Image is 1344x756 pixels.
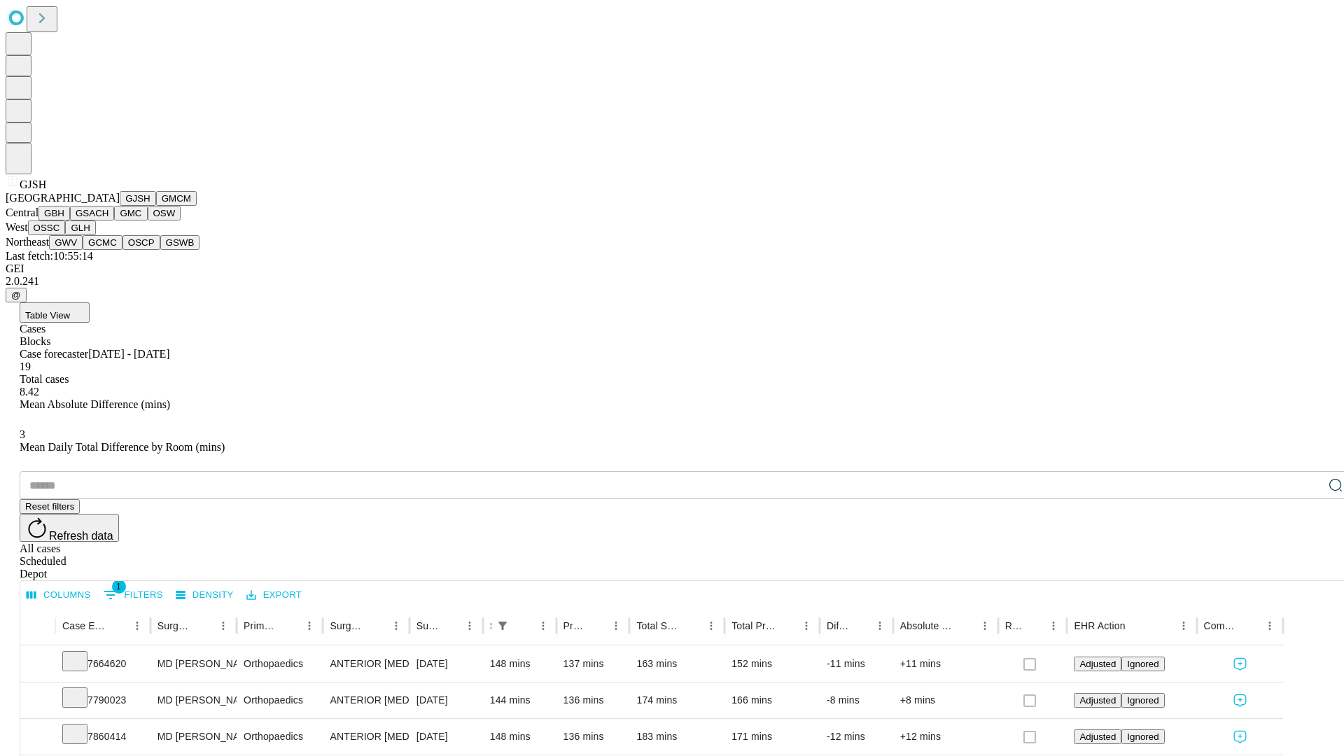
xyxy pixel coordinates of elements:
[62,719,143,755] div: 7860414
[120,191,156,206] button: GJSH
[1127,695,1158,706] span: Ignored
[127,616,147,636] button: Menu
[6,262,1338,275] div: GEI
[70,206,114,220] button: GSACH
[148,206,181,220] button: OSW
[493,616,512,636] button: Show filters
[300,616,319,636] button: Menu
[20,373,69,385] span: Total cases
[27,689,48,713] button: Expand
[112,580,126,594] span: 1
[777,616,797,636] button: Sort
[20,360,31,372] span: 19
[244,719,316,755] div: Orthopaedics
[108,616,127,636] button: Sort
[827,682,886,718] div: -8 mins
[28,220,66,235] button: OSSC
[1074,693,1121,708] button: Adjusted
[975,616,995,636] button: Menu
[900,620,954,631] div: Absolute Difference
[1121,729,1164,744] button: Ignored
[157,620,192,631] div: Surgeon Name
[330,620,365,631] div: Surgery Name
[1074,657,1121,671] button: Adjusted
[20,428,25,440] span: 3
[1204,620,1239,631] div: Comments
[900,682,991,718] div: +8 mins
[731,620,776,631] div: Total Predicted Duration
[955,616,975,636] button: Sort
[25,310,70,321] span: Table View
[83,235,122,250] button: GCMC
[157,719,230,755] div: MD [PERSON_NAME] [PERSON_NAME]
[194,616,213,636] button: Sort
[49,235,83,250] button: GWV
[330,719,402,755] div: ANTERIOR [MEDICAL_DATA] TOTAL HIP
[636,620,680,631] div: Total Scheduled Duration
[1074,729,1121,744] button: Adjusted
[1024,616,1044,636] button: Sort
[514,616,533,636] button: Sort
[636,682,717,718] div: 174 mins
[731,646,813,682] div: 152 mins
[416,646,476,682] div: [DATE]
[1074,620,1125,631] div: EHR Action
[827,719,886,755] div: -12 mins
[1005,620,1023,631] div: Resolved in EHR
[20,499,80,514] button: Reset filters
[386,616,406,636] button: Menu
[563,719,623,755] div: 136 mins
[900,719,991,755] div: +12 mins
[460,616,479,636] button: Menu
[1127,659,1158,669] span: Ignored
[157,682,230,718] div: MD [PERSON_NAME] [PERSON_NAME]
[160,235,200,250] button: GSWB
[827,620,849,631] div: Difference
[1121,693,1164,708] button: Ignored
[244,682,316,718] div: Orthopaedics
[490,646,549,682] div: 148 mins
[114,206,147,220] button: GMC
[6,192,120,204] span: [GEOGRAPHIC_DATA]
[20,386,39,398] span: 8.42
[6,206,38,218] span: Central
[280,616,300,636] button: Sort
[1127,616,1147,636] button: Sort
[900,646,991,682] div: +11 mins
[1079,695,1116,706] span: Adjusted
[850,616,870,636] button: Sort
[416,719,476,755] div: [DATE]
[49,530,113,542] span: Refresh data
[157,646,230,682] div: MD [PERSON_NAME] [PERSON_NAME]
[490,682,549,718] div: 144 mins
[1079,659,1116,669] span: Adjusted
[731,682,813,718] div: 166 mins
[244,646,316,682] div: Orthopaedics
[20,514,119,542] button: Refresh data
[27,725,48,750] button: Expand
[367,616,386,636] button: Sort
[1240,616,1260,636] button: Sort
[6,221,28,233] span: West
[213,616,233,636] button: Menu
[27,652,48,677] button: Expand
[330,682,402,718] div: ANTERIOR [MEDICAL_DATA] TOTAL HIP
[563,646,623,682] div: 137 mins
[23,584,94,606] button: Select columns
[533,616,553,636] button: Menu
[330,646,402,682] div: ANTERIOR [MEDICAL_DATA] TOTAL HIP
[636,646,717,682] div: 163 mins
[156,191,197,206] button: GMCM
[440,616,460,636] button: Sort
[1079,731,1116,742] span: Adjusted
[870,616,890,636] button: Menu
[244,620,279,631] div: Primary Service
[701,616,721,636] button: Menu
[20,398,170,410] span: Mean Absolute Difference (mins)
[1044,616,1063,636] button: Menu
[1260,616,1280,636] button: Menu
[243,584,305,606] button: Export
[563,620,586,631] div: Predicted In Room Duration
[20,348,88,360] span: Case forecaster
[6,236,49,248] span: Northeast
